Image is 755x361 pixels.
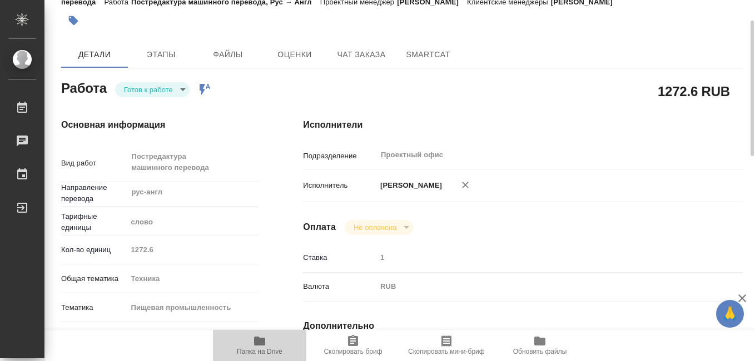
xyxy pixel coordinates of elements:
p: Подразделение [303,151,376,162]
button: Обновить файлы [493,330,587,361]
p: Валюта [303,281,376,292]
span: Обновить файлы [513,348,567,355]
span: Этапы [135,48,188,62]
div: Готов к работе [345,220,413,235]
button: Добавить тэг [61,8,86,33]
span: Оценки [268,48,321,62]
span: SmartCat [401,48,455,62]
p: Исполнитель [303,180,376,191]
span: Детали [68,48,121,62]
button: Удалить исполнителя [453,173,478,197]
input: Пустое поле [376,249,706,265]
button: 🙏 [716,300,744,328]
p: Вид работ [61,158,127,169]
span: Папка на Drive [237,348,282,355]
p: Ставка [303,252,376,263]
h2: 1272.6 RUB [658,82,730,101]
div: Техника [127,269,259,288]
h2: Работа [61,77,107,97]
span: Чат заказа [335,48,388,62]
button: Скопировать мини-бриф [400,330,493,361]
h4: Оплата [303,220,336,234]
h4: Исполнители [303,118,743,132]
div: слово [127,213,259,232]
h4: Основная информация [61,118,259,132]
p: [PERSON_NAME] [376,180,442,191]
button: Папка на Drive [213,330,306,361]
button: Не оплачена [350,223,400,232]
span: Скопировать бриф [324,348,382,355]
div: Готов к работе [115,82,190,97]
span: 🙏 [721,302,739,325]
button: Скопировать бриф [306,330,400,361]
div: RUB [376,277,706,296]
p: Общая тематика [61,273,127,284]
span: Файлы [201,48,255,62]
p: Тарифные единицы [61,211,127,233]
span: Скопировать мини-бриф [408,348,484,355]
p: Направление перевода [61,182,127,204]
p: Кол-во единиц [61,244,127,255]
p: Тематика [61,302,127,313]
h4: Дополнительно [303,319,743,333]
button: Готов к работе [121,85,176,94]
div: Пищевая промышленность [127,298,259,317]
input: Пустое поле [127,242,259,258]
